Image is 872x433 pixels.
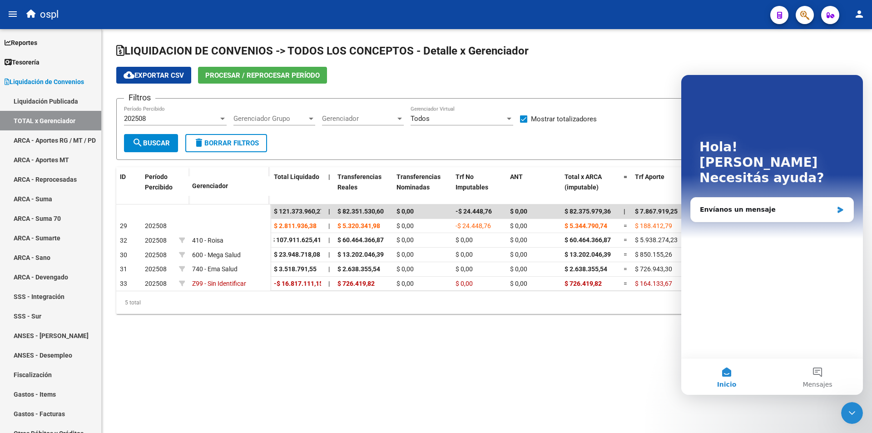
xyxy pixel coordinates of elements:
span: $ 0,00 [456,251,473,258]
span: Liquidación de Convenios [5,77,84,87]
span: 202508 [145,265,167,273]
span: 600 - Mega Salud [192,251,241,259]
iframe: Intercom live chat [681,75,863,395]
span: $ 0,00 [396,208,414,215]
span: $ 82.375.979,36 [565,208,611,215]
span: | [328,236,330,244]
span: $ 3.518.791,55 [274,265,317,273]
span: 31 [120,265,127,273]
button: Exportar CSV [116,67,191,84]
span: ANT [510,173,523,180]
span: 32 [120,237,127,244]
span: Todos [411,114,430,123]
span: = [624,222,627,229]
div: 5 total [116,291,857,314]
span: Transferencias Reales [337,173,381,191]
span: = [624,265,627,273]
span: Mostrar totalizadores [531,114,597,124]
span: 202508 [124,114,146,123]
span: Procesar / Reprocesar período [205,71,320,80]
span: Trf Aporte [635,173,664,180]
span: Total Liquidado [274,173,319,180]
span: $ 164.133,67 [635,280,672,287]
span: | [328,251,330,258]
span: -$ 24.448,76 [456,208,492,215]
span: $ 82.351.530,60 [337,208,384,215]
datatable-header-cell: Trf No Imputables [452,167,506,207]
span: 33 [120,280,127,287]
span: | [328,208,330,215]
span: $ 2.811.936,38 [274,222,317,229]
span: 740 - Ema Salud [192,265,238,273]
span: -$ 24.448,76 [456,222,491,229]
span: $ 0,00 [510,280,527,287]
span: = [624,280,627,287]
span: = [624,251,627,258]
mat-icon: menu [7,9,18,20]
span: Z99 - Sin Identificar [192,280,246,287]
iframe: Intercom live chat [841,402,863,424]
button: Procesar / Reprocesar período [198,67,327,84]
span: $ 188.412,79 [635,222,672,229]
span: 202508 [145,280,167,287]
span: LIQUIDACION DE CONVENIOS -> TODOS LOS CONCEPTOS - Detalle x Gerenciador [116,45,529,57]
span: $ 0,00 [510,208,527,215]
span: | [328,222,330,229]
span: $ 0,00 [396,222,414,229]
button: Borrar Filtros [185,134,267,152]
span: $ 2.638.355,54 [565,265,607,273]
span: 30 [120,251,127,259]
span: $ 726.943,30 [635,265,672,273]
button: Buscar [124,134,178,152]
datatable-header-cell: ID [116,167,141,205]
span: 410 - Roisa [192,237,223,244]
span: | [328,265,330,273]
span: 202508 [145,222,167,229]
span: Tesorería [5,57,40,67]
datatable-header-cell: ANT [506,167,561,207]
span: -$ 16.817.111,15 [274,280,323,287]
span: 202508 [145,237,167,244]
span: $ 7.867.919,25 [635,208,678,215]
datatable-header-cell: Trf Aporte [631,167,686,207]
datatable-header-cell: Período Percibido [141,167,175,205]
datatable-header-cell: Total Liquidado [270,167,325,207]
span: $ 5.320.341,98 [337,222,380,229]
span: Gerenciador Grupo [233,114,307,123]
span: $ 0,00 [510,222,527,229]
span: ID [120,173,126,180]
span: $ 0,00 [396,280,414,287]
span: $ 0,00 [396,265,414,273]
span: $ 0,00 [396,236,414,244]
span: $ 5.938.274,23 [635,236,678,244]
span: $ 0,00 [456,265,473,273]
span: $ 0,00 [510,265,527,273]
span: $ 23.948.718,08 [274,251,320,258]
span: $ 107.911.625,41 [271,236,321,244]
datatable-header-cell: = [620,167,631,207]
span: $ 2.638.355,54 [337,265,380,273]
mat-icon: person [854,9,865,20]
span: $ 60.464.366,87 [337,236,384,244]
span: Exportar CSV [124,71,184,80]
span: Período Percibido [145,173,173,191]
span: = [624,236,627,244]
span: Total x ARCA (imputable) [565,173,602,191]
span: Reportes [5,38,37,48]
span: $ 60.464.366,87 [565,236,611,244]
span: Gerenciador [192,182,228,189]
span: 202508 [145,251,167,259]
span: $ 0,00 [456,280,473,287]
span: $ 121.373.960,27 [274,208,324,215]
datatable-header-cell: Gerenciador [188,176,270,196]
mat-icon: delete [193,137,204,148]
span: $ 850.155,26 [635,251,672,258]
datatable-header-cell: Transferencias Reales [334,167,393,207]
span: Gerenciador [322,114,396,123]
span: = [624,173,627,180]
